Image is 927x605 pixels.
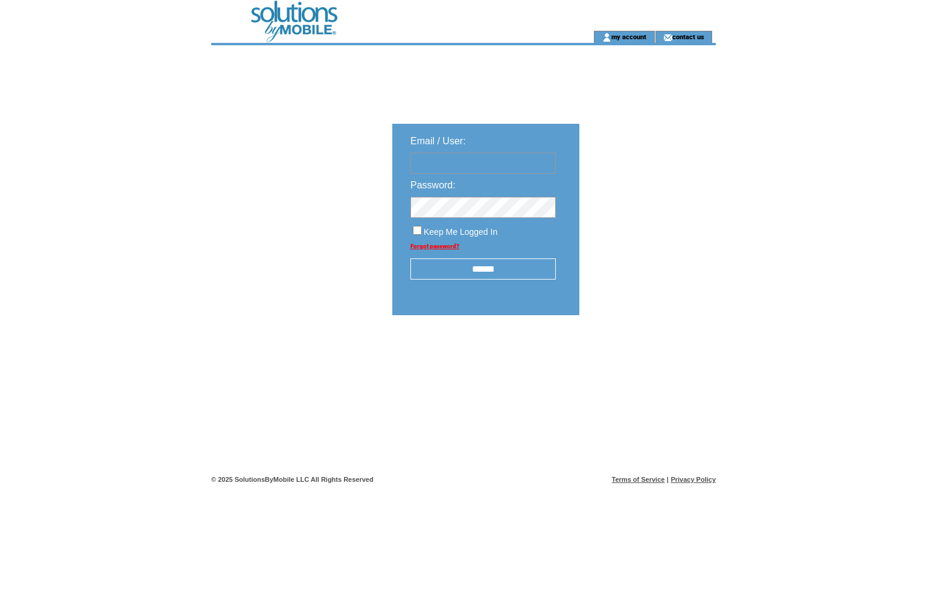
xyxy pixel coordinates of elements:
span: Email / User: [410,136,466,146]
a: Privacy Policy [671,476,716,483]
a: Terms of Service [612,476,665,483]
a: Forgot password? [410,243,459,249]
img: account_icon.gif [602,33,611,42]
span: Password: [410,180,456,190]
span: | [667,476,669,483]
img: contact_us_icon.gif [663,33,672,42]
a: my account [611,33,646,40]
img: transparent.png [614,345,675,360]
span: © 2025 SolutionsByMobile LLC All Rights Reserved [211,476,374,483]
a: contact us [672,33,704,40]
span: Keep Me Logged In [424,227,497,237]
